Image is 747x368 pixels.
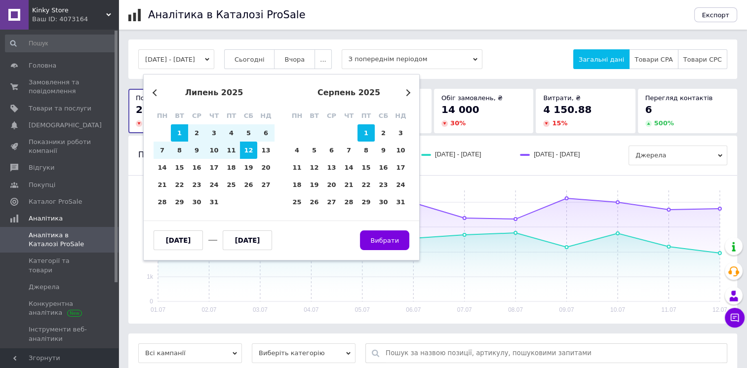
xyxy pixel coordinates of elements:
[138,343,242,363] span: Всі кампанії
[610,306,625,313] text: 10.07
[712,306,727,313] text: 12.07
[154,142,171,159] div: Choose понеділок, 7-е липня 2025 р.
[629,146,727,165] span: Джерела
[32,15,118,24] div: Ваш ID: 4073164
[154,193,171,211] div: Choose понеділок, 28-е липня 2025 р.
[375,142,392,159] div: Choose субота, 9-е серпня 2025 р.
[223,159,240,176] div: Choose п’ятниця, 18-е липня 2025 р.
[340,193,357,211] div: Choose четвер, 28-е серпня 2025 р.
[304,306,318,313] text: 04.07
[441,94,503,102] span: Обіг замовлень, ₴
[508,306,523,313] text: 08.07
[634,56,672,63] span: Товари CPA
[702,11,730,19] span: Експорт
[678,49,727,69] button: Товари CPC
[288,142,306,159] div: Choose понеділок, 4-е серпня 2025 р.
[136,104,174,115] span: 29 356
[205,176,223,193] div: Choose четвер, 24-е липня 2025 р.
[375,124,392,142] div: Choose субота, 2-е серпня 2025 р.
[29,231,91,249] span: Аналітика в Каталозі ProSale
[29,138,91,155] span: Показники роботи компанії
[171,193,188,211] div: Choose вівторок, 29-е липня 2025 р.
[375,193,392,211] div: Choose субота, 30-е серпня 2025 р.
[205,142,223,159] div: Choose четвер, 10-е липня 2025 р.
[240,142,257,159] div: Choose субота, 12-е липня 2025 р.
[284,56,305,63] span: Вчора
[151,306,165,313] text: 01.07
[171,159,188,176] div: Choose вівторок, 15-е липня 2025 р.
[375,159,392,176] div: Choose субота, 16-е серпня 2025 р.
[403,89,410,96] button: Next Month
[154,124,275,211] div: month 2025-07
[323,142,340,159] div: Choose середа, 6-е серпня 2025 р.
[240,159,257,176] div: Choose субота, 19-е липня 2025 р.
[205,193,223,211] div: Choose четвер, 31-е липня 2025 р.
[288,124,409,211] div: month 2025-08
[240,124,257,142] div: Choose субота, 5-е липня 2025 р.
[153,89,159,96] button: Previous Month
[154,88,275,97] div: липень 2025
[148,9,305,21] h1: Аналітика в Каталозі ProSale
[288,159,306,176] div: Choose понеділок, 11-е серпня 2025 р.
[725,308,745,328] button: Чат з покупцем
[154,176,171,193] div: Choose понеділок, 21-е липня 2025 р.
[323,107,340,124] div: ср
[240,107,257,124] div: сб
[29,257,91,274] span: Категорії та товари
[188,193,205,211] div: Choose середа, 30-е липня 2025 р.
[223,124,240,142] div: Choose п’ятниця, 4-е липня 2025 р.
[223,142,240,159] div: Choose п’ятниця, 11-е липня 2025 р.
[29,325,91,343] span: Інструменти веб-аналітики
[386,344,722,363] input: Пошук за назвою позиції, артикулу, пошуковими запитами
[205,107,223,124] div: чт
[29,121,102,130] span: [DEMOGRAPHIC_DATA]
[136,94,160,102] span: Покази
[154,159,171,176] div: Choose понеділок, 14-е липня 2025 р.
[392,176,409,193] div: Choose неділя, 24-е серпня 2025 р.
[240,176,257,193] div: Choose субота, 26-е липня 2025 р.
[457,306,472,313] text: 07.07
[340,159,357,176] div: Choose четвер, 14-е серпня 2025 р.
[5,35,117,52] input: Пошук
[683,56,722,63] span: Товари CPC
[257,124,275,142] div: Choose неділя, 6-е липня 2025 р.
[205,124,223,142] div: Choose четвер, 3-є липня 2025 р.
[171,142,188,159] div: Choose вівторок, 8-е липня 2025 р.
[306,176,323,193] div: Choose вівторок, 19-е серпня 2025 р.
[375,107,392,124] div: сб
[392,124,409,142] div: Choose неділя, 3-є серпня 2025 р.
[392,159,409,176] div: Choose неділя, 17-е серпня 2025 р.
[223,107,240,124] div: пт
[154,107,171,124] div: пн
[29,104,91,113] span: Товари та послуги
[29,78,91,96] span: Замовлення та повідомлення
[579,56,624,63] span: Загальні дані
[629,49,678,69] button: Товари CPA
[661,306,676,313] text: 11.07
[340,142,357,159] div: Choose четвер, 7-е серпня 2025 р.
[357,159,375,176] div: Choose п’ятниця, 15-е серпня 2025 р.
[406,306,421,313] text: 06.07
[573,49,629,69] button: Загальні дані
[205,159,223,176] div: Choose четвер, 17-е липня 2025 р.
[392,107,409,124] div: нд
[360,230,409,250] button: Вибрати
[392,193,409,211] div: Choose неділя, 31-е серпня 2025 р.
[552,119,567,127] span: 15 %
[288,176,306,193] div: Choose понеділок, 18-е серпня 2025 р.
[188,107,205,124] div: ср
[150,298,153,305] text: 0
[559,306,574,313] text: 09.07
[29,181,55,189] span: Покупці
[323,159,340,176] div: Choose середа, 13-е серпня 2025 р.
[188,124,205,142] div: Choose середа, 2-е липня 2025 р.
[201,306,216,313] text: 02.07
[171,176,188,193] div: Choose вівторок, 22-е липня 2025 р.
[694,7,738,22] button: Експорт
[340,107,357,124] div: чт
[288,193,306,211] div: Choose понеділок, 25-е серпня 2025 р.
[223,176,240,193] div: Choose п’ятниця, 25-е липня 2025 р.
[654,119,674,127] span: 500 %
[306,107,323,124] div: вт
[392,142,409,159] div: Choose неділя, 10-е серпня 2025 р.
